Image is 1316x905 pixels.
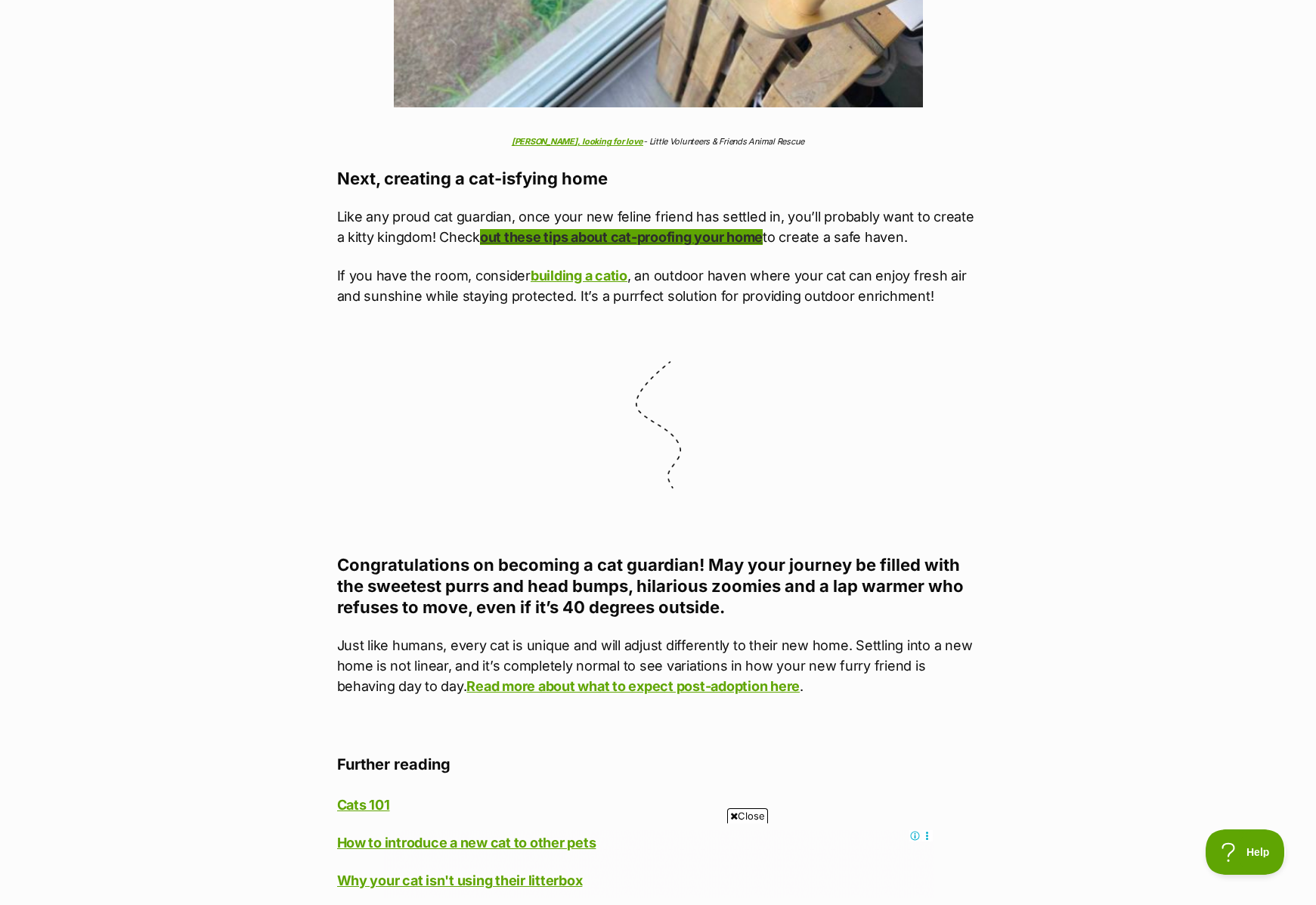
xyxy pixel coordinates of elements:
iframe: Advertisement [383,829,934,897]
h4: Further reading [337,755,980,774]
a: Why your cat isn't using their litterbox [337,872,583,888]
em: - Little Volunteers & Friends Animal Rescue [512,136,804,147]
p: Like any proud cat guardian, once your new feline friend has settled in, you’ll probably want to ... [337,206,980,247]
span: Close [727,808,768,823]
a: Read more about what to expect post-adoption here [466,678,800,694]
a: building a catio [531,268,627,284]
a: Cats 101 [337,797,390,813]
a: How to introduce a new cat to other pets [337,835,596,851]
p: If you have the room, consider , an outdoor haven where your cat can enjoy fresh air and sunshine... [337,265,980,306]
h3: Next, creating a cat-isfying home [337,168,980,189]
iframe: Help Scout Beacon - Open [1206,829,1286,875]
h3: Congratulations on becoming a cat guardian! May your journey be filled with the sweetest purrs an... [337,554,980,618]
a: out these tips about cat-proofing your home [480,229,763,245]
p: Just like humans, every cat is unique and will adjust differently to their new home. Settling int... [337,635,980,696]
a: [PERSON_NAME], looking for love [512,136,643,147]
